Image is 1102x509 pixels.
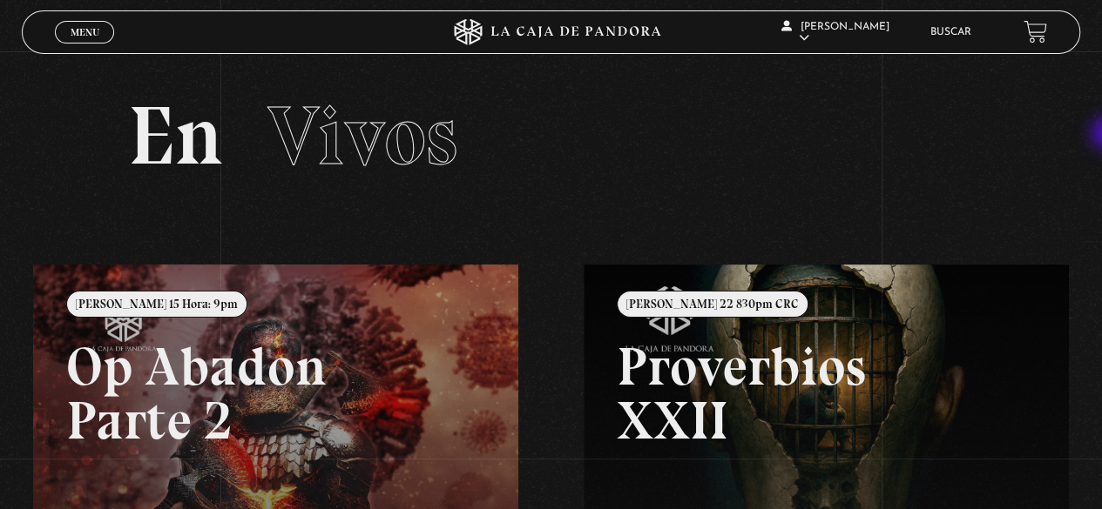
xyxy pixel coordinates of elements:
[930,27,971,37] a: Buscar
[71,27,99,37] span: Menu
[64,41,105,53] span: Cerrar
[781,22,889,44] span: [PERSON_NAME]
[267,86,457,185] span: Vivos
[1024,20,1047,44] a: View your shopping cart
[128,95,975,177] h2: En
